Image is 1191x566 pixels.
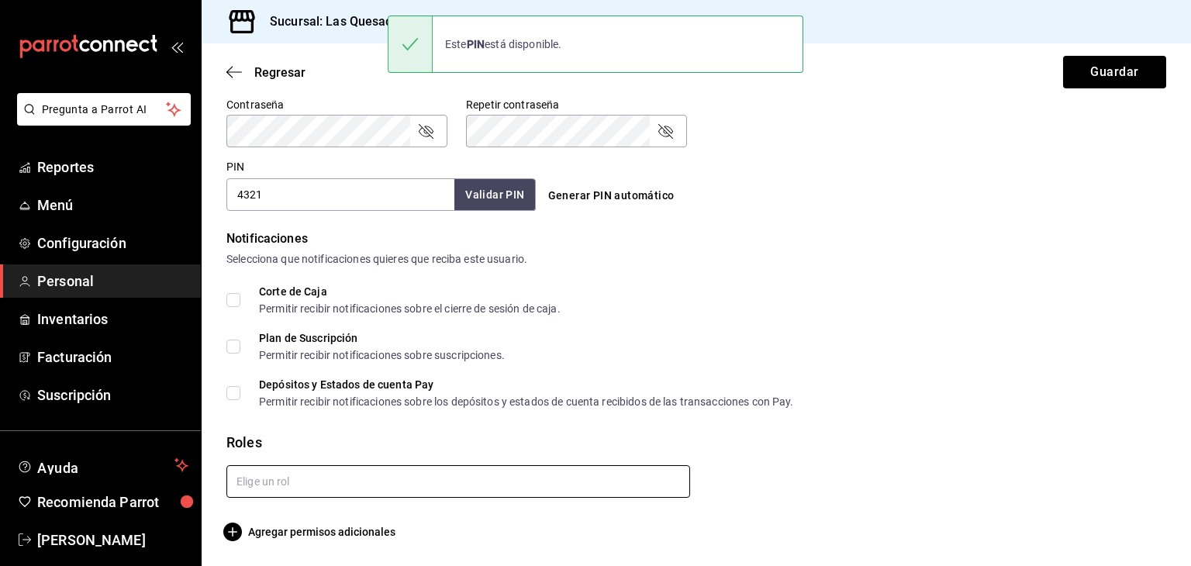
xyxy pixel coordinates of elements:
[37,271,188,292] span: Personal
[259,379,794,390] div: Depósitos y Estados de cuenta Pay
[226,178,454,211] input: 3 a 6 dígitos
[226,230,1166,248] div: Notificaciones
[171,40,183,53] button: open_drawer_menu
[226,523,395,541] button: Agregar permisos adicionales
[226,251,1166,267] div: Selecciona que notificaciones quieres que reciba este usuario.
[259,333,505,343] div: Plan de Suscripción
[259,286,561,297] div: Corte de Caja
[42,102,167,118] span: Pregunta a Parrot AI
[226,465,690,498] input: Elige un rol
[257,12,477,31] h3: Sucursal: Las Quesadillas (Sendero)
[466,99,687,110] label: Repetir contraseña
[454,179,535,211] button: Validar PIN
[37,492,188,513] span: Recomienda Parrot
[17,93,191,126] button: Pregunta a Parrot AI
[259,303,561,314] div: Permitir recibir notificaciones sobre el cierre de sesión de caja.
[259,350,505,361] div: Permitir recibir notificaciones sobre suscripciones.
[37,347,188,368] span: Facturación
[37,456,168,475] span: Ayuda
[467,38,485,50] strong: PIN
[416,122,435,140] button: passwordField
[656,122,675,140] button: passwordField
[226,432,1166,453] div: Roles
[11,112,191,129] a: Pregunta a Parrot AI
[542,181,681,210] button: Generar PIN automático
[259,396,794,407] div: Permitir recibir notificaciones sobre los depósitos y estados de cuenta recibidos de las transacc...
[226,65,306,80] button: Regresar
[433,27,574,61] div: Este está disponible.
[226,99,447,110] label: Contraseña
[1063,56,1166,88] button: Guardar
[37,157,188,178] span: Reportes
[37,233,188,254] span: Configuración
[37,195,188,216] span: Menú
[37,530,188,550] span: [PERSON_NAME]
[37,385,188,406] span: Suscripción
[37,309,188,330] span: Inventarios
[254,65,306,80] span: Regresar
[226,161,244,172] label: PIN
